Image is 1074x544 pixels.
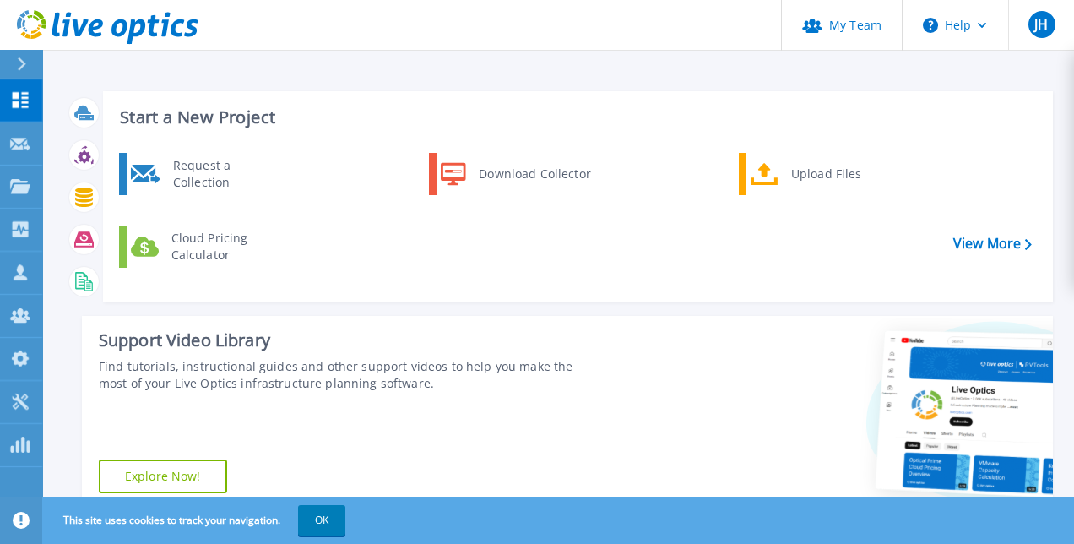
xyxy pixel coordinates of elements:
[165,157,288,191] div: Request a Collection
[119,153,292,195] a: Request a Collection
[99,358,604,392] div: Find tutorials, instructional guides and other support videos to help you make the most of your L...
[99,329,604,351] div: Support Video Library
[46,505,345,536] span: This site uses cookies to track your navigation.
[298,505,345,536] button: OK
[783,157,908,191] div: Upload Files
[119,226,292,268] a: Cloud Pricing Calculator
[739,153,912,195] a: Upload Files
[1034,18,1048,31] span: JH
[953,236,1032,252] a: View More
[163,230,288,264] div: Cloud Pricing Calculator
[99,460,227,493] a: Explore Now!
[429,153,602,195] a: Download Collector
[120,108,1031,127] h3: Start a New Project
[470,157,598,191] div: Download Collector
